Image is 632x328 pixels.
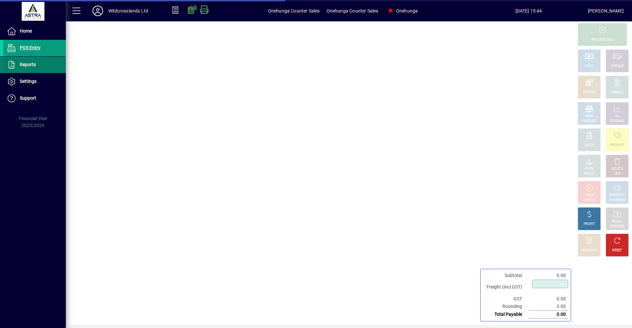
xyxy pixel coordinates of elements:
[3,23,66,39] a: Home
[611,64,623,69] div: CHEQUE
[615,114,619,119] div: GL
[529,311,568,318] td: 0.00
[469,6,588,16] span: [DATE] 15:44
[585,64,593,69] div: CASH
[108,6,148,16] div: Wildcrosslands Ltd
[396,6,418,16] span: Onehunga
[588,6,624,16] div: [PERSON_NAME]
[20,79,37,84] span: Settings
[583,90,595,95] div: EFTPOS
[610,143,624,148] div: PRODUCT
[609,198,625,203] div: SUMMARY
[483,295,529,303] td: GST
[483,311,529,318] td: Total Payable
[529,272,568,279] td: 0.00
[584,171,595,176] div: SELECT
[614,171,620,176] div: LINE
[582,119,596,124] div: PRODUCT
[610,224,624,229] div: INVOICES
[584,222,595,227] div: PROFIT
[268,6,320,16] span: Onehunga Counter Sales
[585,143,593,148] div: NOTE
[610,119,625,124] div: ACCOUNT
[20,45,40,50] span: POS Entry
[610,193,624,198] div: PRODUCT
[3,73,66,90] a: Settings
[327,6,379,16] span: Onehunga Counter Sales
[20,28,32,34] span: Home
[20,62,36,67] span: Reports
[483,272,529,279] td: Subtotal
[611,90,624,95] div: CHARGE
[529,303,568,311] td: 0.00
[585,193,593,198] div: HOLD
[581,248,597,253] div: DISCOUNT
[483,303,529,311] td: Rounding
[87,5,108,17] button: Profile
[529,295,568,303] td: 0.00
[483,279,529,295] td: Freight (Incl GST)
[612,219,623,224] div: RECALL
[583,198,595,203] div: INVOICE
[612,166,623,171] div: DELETE
[585,166,594,171] div: PRICE
[591,38,614,42] div: PROCESS SALE
[20,95,36,101] span: Support
[585,114,593,119] div: MISC
[3,57,66,73] a: Reports
[612,248,622,253] div: RESET
[3,90,66,107] a: Support
[385,5,420,17] span: Onehunga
